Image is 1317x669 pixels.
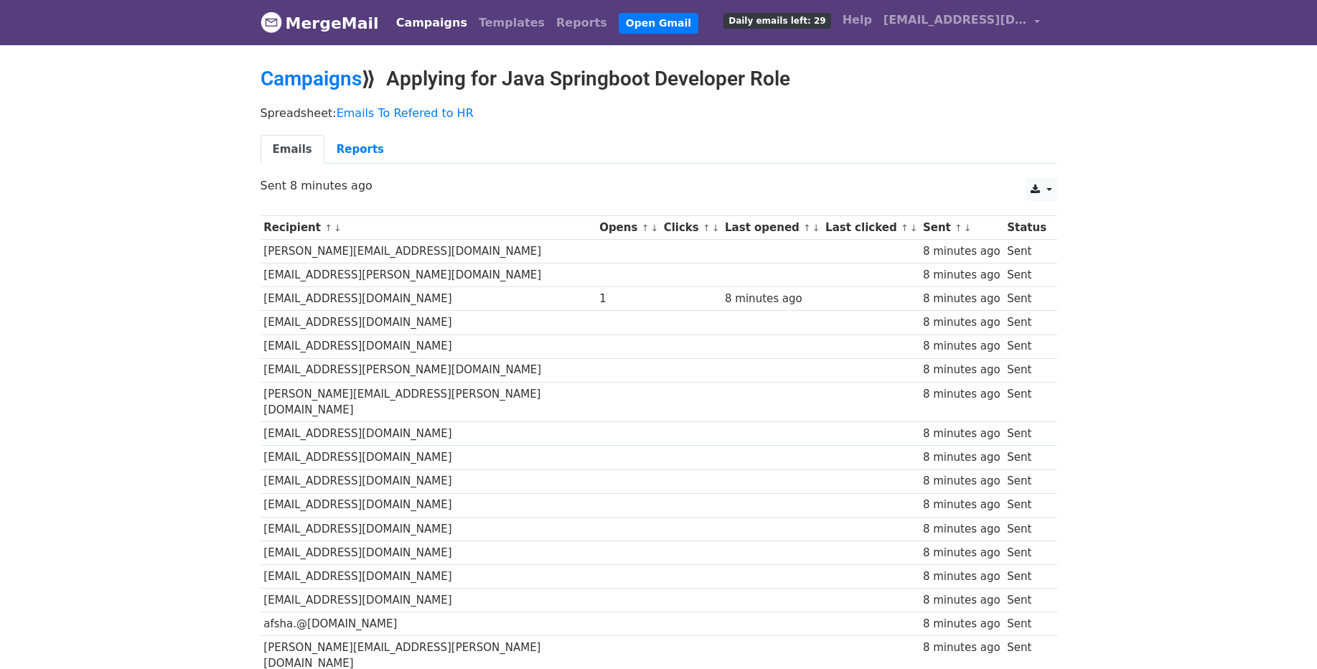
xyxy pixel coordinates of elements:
[1003,263,1049,287] td: Sent
[723,13,830,29] span: Daily emails left: 29
[1003,334,1049,358] td: Sent
[261,589,596,612] td: [EMAIL_ADDRESS][DOMAIN_NAME]
[1003,311,1049,334] td: Sent
[1003,446,1049,469] td: Sent
[261,446,596,469] td: [EMAIL_ADDRESS][DOMAIN_NAME]
[1003,216,1049,240] th: Status
[964,223,972,233] a: ↓
[261,106,1057,121] p: Spreadsheet:
[261,240,596,263] td: [PERSON_NAME][EMAIL_ADDRESS][DOMAIN_NAME]
[337,106,474,120] a: Emails To Refered to HR
[1003,564,1049,588] td: Sent
[923,521,1000,538] div: 8 minutes ago
[910,223,918,233] a: ↓
[923,449,1000,466] div: 8 minutes ago
[919,216,1003,240] th: Sent
[261,469,596,493] td: [EMAIL_ADDRESS][DOMAIN_NAME]
[803,223,811,233] a: ↑
[1003,517,1049,541] td: Sent
[261,216,596,240] th: Recipient
[901,223,909,233] a: ↑
[884,11,1027,29] span: [EMAIL_ADDRESS][DOMAIN_NAME]
[599,291,657,307] div: 1
[261,541,596,564] td: [EMAIL_ADDRESS][DOMAIN_NAME]
[822,216,919,240] th: Last clicked
[725,291,818,307] div: 8 minutes ago
[1003,287,1049,311] td: Sent
[1003,541,1049,564] td: Sent
[923,616,1000,632] div: 8 minutes ago
[261,11,282,33] img: MergeMail logo
[703,223,711,233] a: ↑
[923,426,1000,442] div: 8 minutes ago
[261,564,596,588] td: [EMAIL_ADDRESS][DOMAIN_NAME]
[650,223,658,233] a: ↓
[878,6,1046,39] a: [EMAIL_ADDRESS][DOMAIN_NAME]
[1003,469,1049,493] td: Sent
[718,6,836,34] a: Daily emails left: 29
[923,314,1000,331] div: 8 minutes ago
[1003,240,1049,263] td: Sent
[721,216,822,240] th: Last opened
[923,545,1000,561] div: 8 minutes ago
[955,223,962,233] a: ↑
[712,223,720,233] a: ↓
[923,640,1000,656] div: 8 minutes ago
[550,9,613,37] a: Reports
[261,334,596,358] td: [EMAIL_ADDRESS][DOMAIN_NAME]
[923,473,1000,490] div: 8 minutes ago
[473,9,550,37] a: Templates
[923,569,1000,585] div: 8 minutes ago
[660,216,721,240] th: Clicks
[596,216,660,240] th: Opens
[642,223,650,233] a: ↑
[923,362,1000,378] div: 8 minutes ago
[619,13,698,34] a: Open Gmail
[923,386,1000,403] div: 8 minutes ago
[261,67,1057,91] h2: ⟫ Applying for Java Springboot Developer Role
[923,592,1000,609] div: 8 minutes ago
[324,223,332,233] a: ↑
[923,267,1000,284] div: 8 minutes ago
[261,382,596,422] td: [PERSON_NAME][EMAIL_ADDRESS][PERSON_NAME][DOMAIN_NAME]
[1003,382,1049,422] td: Sent
[1003,422,1049,446] td: Sent
[324,135,396,164] a: Reports
[1003,493,1049,517] td: Sent
[1003,589,1049,612] td: Sent
[923,497,1000,513] div: 8 minutes ago
[261,287,596,311] td: [EMAIL_ADDRESS][DOMAIN_NAME]
[837,6,878,34] a: Help
[1003,612,1049,636] td: Sent
[261,263,596,287] td: [EMAIL_ADDRESS][PERSON_NAME][DOMAIN_NAME]
[923,338,1000,355] div: 8 minutes ago
[812,223,820,233] a: ↓
[261,311,596,334] td: [EMAIL_ADDRESS][DOMAIN_NAME]
[923,291,1000,307] div: 8 minutes ago
[261,517,596,541] td: [EMAIL_ADDRESS][DOMAIN_NAME]
[261,8,379,38] a: MergeMail
[261,178,1057,193] p: Sent 8 minutes ago
[1003,358,1049,382] td: Sent
[923,243,1000,260] div: 8 minutes ago
[261,422,596,446] td: [EMAIL_ADDRESS][DOMAIN_NAME]
[261,612,596,636] td: afsha.@[DOMAIN_NAME]
[334,223,342,233] a: ↓
[261,358,596,382] td: [EMAIL_ADDRESS][PERSON_NAME][DOMAIN_NAME]
[261,67,362,90] a: Campaigns
[390,9,473,37] a: Campaigns
[261,135,324,164] a: Emails
[261,493,596,517] td: [EMAIL_ADDRESS][DOMAIN_NAME]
